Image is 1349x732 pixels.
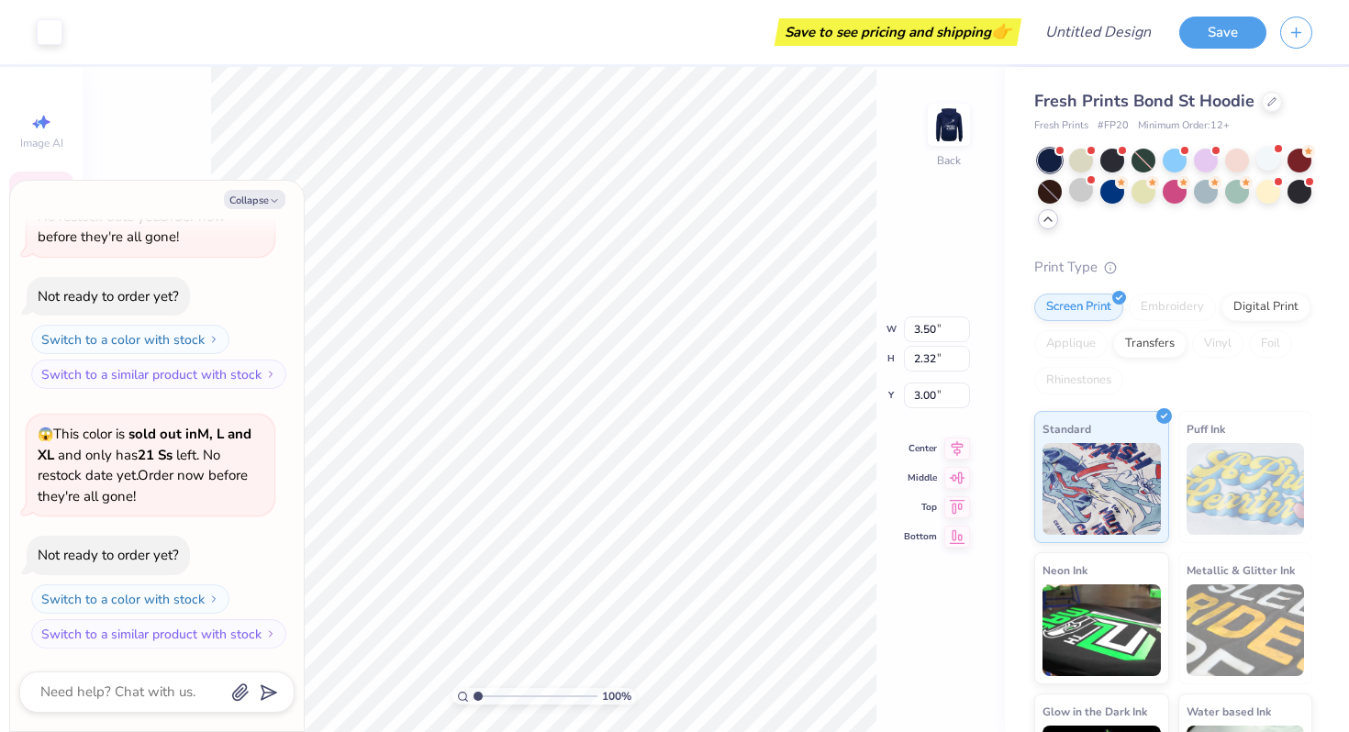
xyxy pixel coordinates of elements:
[31,360,286,389] button: Switch to a similar product with stock
[1187,702,1271,721] span: Water based Ink
[38,287,179,305] div: Not ready to order yet?
[904,501,937,514] span: Top
[1249,330,1292,358] div: Foil
[1034,257,1312,278] div: Print Type
[38,546,179,564] div: Not ready to order yet?
[1042,702,1147,721] span: Glow in the Dark Ink
[991,20,1011,42] span: 👉
[1042,560,1087,580] span: Neon Ink
[265,628,276,639] img: Switch to a similar product with stock
[1034,330,1108,358] div: Applique
[602,688,631,704] span: 100 %
[1187,419,1225,438] span: Puff Ink
[224,190,285,209] button: Collapse
[1192,330,1243,358] div: Vinyl
[1034,118,1088,134] span: Fresh Prints
[1042,443,1161,535] img: Standard
[31,584,229,614] button: Switch to a color with stock
[1034,367,1123,394] div: Rhinestones
[931,106,967,143] img: Back
[1138,118,1230,134] span: Minimum Order: 12 +
[1187,584,1305,676] img: Metallic & Glitter Ink
[1042,584,1161,676] img: Neon Ink
[1179,17,1266,49] button: Save
[1113,330,1187,358] div: Transfers
[1187,443,1305,535] img: Puff Ink
[904,530,937,543] span: Bottom
[1031,14,1165,50] input: Untitled Design
[265,369,276,380] img: Switch to a similar product with stock
[38,425,251,505] span: This color is and only has left . No restock date yet. Order now before they're all gone!
[38,426,53,443] span: 😱
[208,593,219,604] img: Switch to a color with stock
[1129,294,1216,321] div: Embroidery
[20,136,63,150] span: Image AI
[1098,118,1129,134] span: # FP20
[208,334,219,345] img: Switch to a color with stock
[138,446,173,464] strong: 21 Ss
[1221,294,1310,321] div: Digital Print
[1187,560,1295,580] span: Metallic & Glitter Ink
[904,471,937,484] span: Middle
[1042,419,1091,438] span: Standard
[1034,294,1123,321] div: Screen Print
[38,425,251,464] strong: sold out in M, L and XL
[937,152,961,169] div: Back
[779,18,1017,46] div: Save to see pricing and shipping
[31,619,286,649] button: Switch to a similar product with stock
[31,325,229,354] button: Switch to a color with stock
[1034,90,1254,112] span: Fresh Prints Bond St Hoodie
[904,442,937,455] span: Center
